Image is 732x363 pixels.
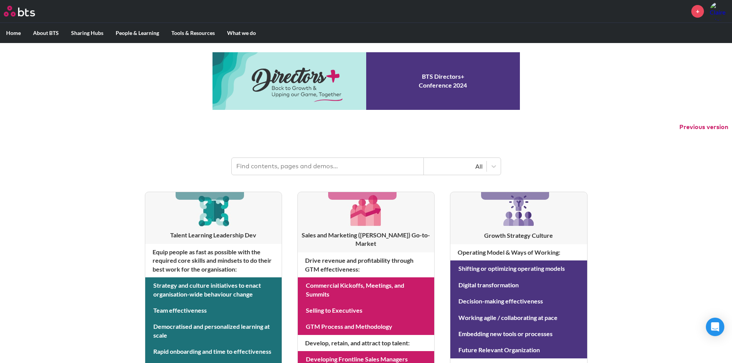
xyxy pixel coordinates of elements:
[428,162,483,171] div: All
[195,192,232,229] img: [object Object]
[27,23,65,43] label: About BTS
[348,192,384,229] img: [object Object]
[145,244,282,277] h4: Equip people as fast as possible with the required core skills and mindsets to do their best work...
[450,231,587,240] h3: Growth Strategy Culture
[298,231,434,248] h3: Sales and Marketing ([PERSON_NAME]) Go-to-Market
[212,52,520,110] a: Conference 2024
[298,252,434,277] h4: Drive revenue and profitability through GTM effectiveness :
[706,318,724,336] div: Open Intercom Messenger
[691,5,704,18] a: +
[679,123,728,131] button: Previous version
[500,192,537,229] img: [object Object]
[298,335,434,351] h4: Develop, retain, and attract top talent :
[710,2,728,20] a: Profile
[4,6,49,17] a: Go home
[4,6,35,17] img: BTS Logo
[165,23,221,43] label: Tools & Resources
[710,2,728,20] img: Claire Olney
[65,23,110,43] label: Sharing Hubs
[450,244,587,260] h4: Operating Model & Ways of Working :
[145,231,282,239] h3: Talent Learning Leadership Dev
[110,23,165,43] label: People & Learning
[232,158,424,175] input: Find contents, pages and demos...
[221,23,262,43] label: What we do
